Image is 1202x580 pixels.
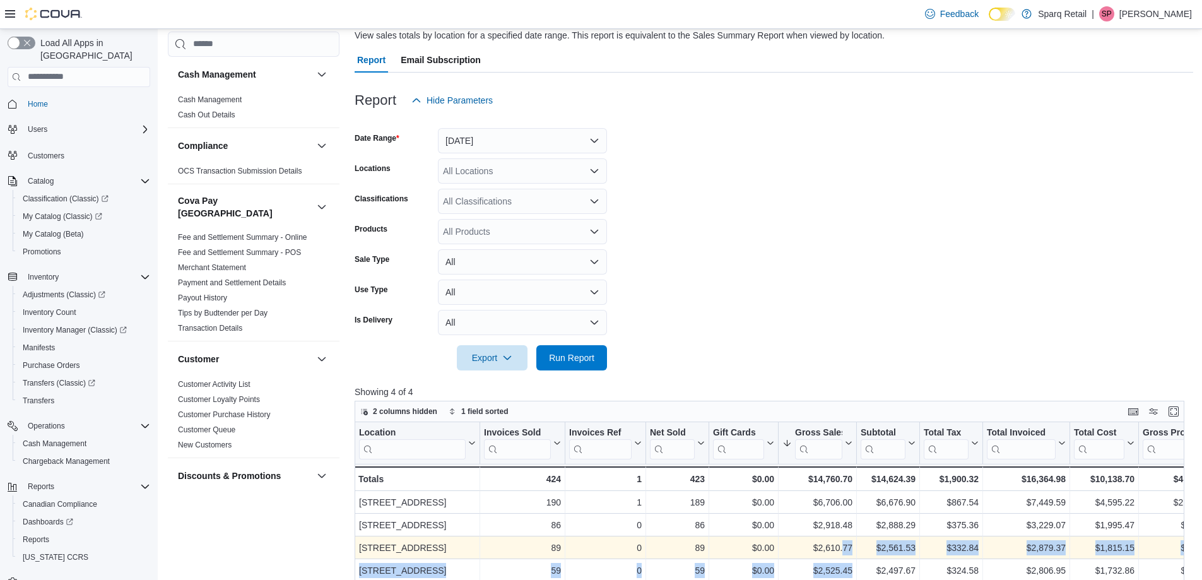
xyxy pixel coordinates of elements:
div: Compliance [168,163,339,184]
button: Gross Sales [782,427,852,459]
p: [PERSON_NAME] [1119,6,1192,21]
span: Report [357,47,386,73]
div: 89 [650,540,705,555]
span: Canadian Compliance [23,499,97,509]
span: Customers [28,151,64,161]
label: Locations [355,163,391,174]
button: Operations [23,418,70,434]
span: Dashboards [18,514,150,530]
p: Showing 4 of 4 [355,386,1193,398]
a: Manifests [18,340,60,355]
label: Date Range [355,133,399,143]
button: Location [359,427,476,459]
div: $0.00 [713,471,774,487]
div: Location [359,427,466,459]
a: Cash Management [18,436,91,451]
span: Fee and Settlement Summary - Online [178,232,307,242]
button: 1 field sorted [444,404,514,419]
a: Transfers (Classic) [13,374,155,392]
div: $332.84 [924,540,979,555]
button: Purchase Orders [13,357,155,374]
span: Canadian Compliance [18,497,150,512]
div: [STREET_ADDRESS] [359,563,476,578]
a: [US_STATE] CCRS [18,550,93,565]
button: Chargeback Management [13,453,155,470]
span: Tips by Budtender per Day [178,308,268,318]
div: 0 [569,518,642,533]
div: $6,676.90 [861,495,916,510]
div: Totals [358,471,476,487]
button: Discounts & Promotions [314,468,329,483]
a: My Catalog (Classic) [18,209,107,224]
div: $7,449.59 [987,495,1066,510]
button: Cova Pay [GEOGRAPHIC_DATA] [314,199,329,215]
div: Scott Perrin [1099,6,1114,21]
button: 2 columns hidden [355,404,442,419]
div: $1,732.86 [1074,563,1134,578]
button: Home [3,95,155,113]
button: Compliance [178,139,312,152]
button: All [438,280,607,305]
span: Customer Purchase History [178,410,271,420]
span: My Catalog (Beta) [23,229,84,239]
button: Invoices Ref [569,427,642,459]
div: 0 [569,563,642,578]
div: Cash Management [168,92,339,127]
a: Transfers (Classic) [18,376,100,391]
div: $16,364.98 [987,471,1066,487]
div: [STREET_ADDRESS] [359,540,476,555]
div: Net Sold [650,427,695,459]
span: [US_STATE] CCRS [23,552,88,562]
div: 1 [569,471,642,487]
h3: Discounts & Promotions [178,470,281,482]
span: Merchant Statement [178,263,246,273]
span: Cash Management [23,439,86,449]
div: $867.54 [924,495,979,510]
button: Transfers [13,392,155,410]
div: Cova Pay [GEOGRAPHIC_DATA] [168,230,339,341]
div: [STREET_ADDRESS] [359,518,476,533]
span: Catalog [28,176,54,186]
button: Manifests [13,339,155,357]
span: Cash Out Details [178,110,235,120]
a: Fee and Settlement Summary - Online [178,233,307,242]
span: Catalog [23,174,150,189]
div: $2,918.48 [782,518,852,533]
div: Invoices Sold [484,427,551,439]
span: 1 field sorted [461,406,509,417]
div: 423 [650,471,705,487]
div: $10,138.70 [1074,471,1134,487]
div: $0.00 [713,563,774,578]
button: Open list of options [589,196,599,206]
span: Feedback [940,8,979,20]
button: Cash Management [314,67,329,82]
div: Net Sold [650,427,695,439]
div: Total Cost [1074,427,1124,459]
a: Customer Loyalty Points [178,395,260,404]
span: Classification (Classic) [23,194,109,204]
span: My Catalog (Classic) [23,211,102,222]
button: Run Report [536,345,607,370]
span: Transfers (Classic) [18,376,150,391]
span: Hide Parameters [427,94,493,107]
button: Inventory [23,269,64,285]
button: Total Tax [924,427,979,459]
button: Enter fullscreen [1166,404,1181,419]
div: Subtotal [861,427,905,459]
span: My Catalog (Classic) [18,209,150,224]
a: New Customers [178,441,232,449]
a: Classification (Classic) [18,191,114,206]
span: Customer Activity List [178,379,250,389]
button: My Catalog (Beta) [13,225,155,243]
div: 190 [484,495,561,510]
div: Invoices Ref [569,427,632,459]
input: Dark Mode [989,8,1015,21]
span: SP [1102,6,1112,21]
span: Inventory Count [23,307,76,317]
a: Fee and Settlement Summary - POS [178,248,301,257]
a: Classification (Classic) [13,190,155,208]
button: Catalog [23,174,59,189]
span: New Customers [178,440,232,450]
button: Customer [178,353,312,365]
